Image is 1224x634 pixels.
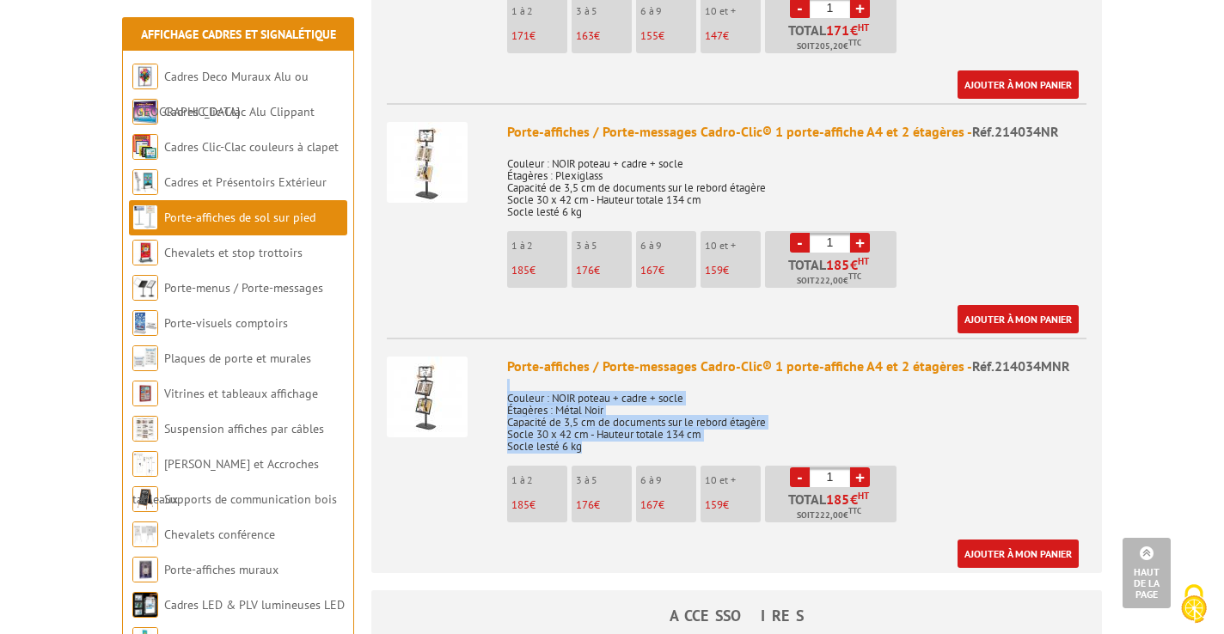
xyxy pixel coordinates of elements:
p: 6 à 9 [640,5,696,17]
a: Suspension affiches par câbles [164,421,324,436]
img: Vitrines et tableaux affichage [132,381,158,406]
span: 147 [705,28,723,43]
sup: HT [858,21,869,34]
span: 176 [576,497,594,512]
p: 3 à 5 [576,5,632,17]
img: Porte-affiches / Porte-messages Cadro-Clic® 1 porte-affiche A4 et 2 étagères [387,122,468,203]
a: Chevalets et stop trottoirs [164,245,303,260]
span: 171 [826,23,850,37]
a: Porte-menus / Porte-messages [164,280,323,296]
a: Ajouter à mon panier [958,70,1079,99]
span: 222,00 [815,509,843,522]
a: - [790,233,810,253]
a: Ajouter à mon panier [958,305,1079,333]
p: 1 à 2 [511,240,567,252]
span: 159 [705,497,723,512]
p: € [511,30,567,42]
a: Supports de communication bois [164,491,337,507]
img: Porte-affiches / Porte-messages Cadro-Clic® 1 porte-affiche A4 et 2 étagères [387,357,468,437]
p: € [511,265,567,277]
p: 10 et + [705,474,761,486]
a: - [790,467,810,487]
span: Réf.214034MNR [972,357,1070,375]
a: Plaques de porte et murales [164,351,311,366]
a: Cadres Clic-Clac couleurs à clapet [164,139,339,155]
span: Soit € [797,509,861,522]
p: € [705,265,761,277]
img: Porte-visuels comptoirs [132,310,158,336]
button: Cookies (fenêtre modale) [1164,576,1224,634]
span: 167 [640,497,658,512]
a: Vitrines et tableaux affichage [164,386,318,401]
p: € [576,499,632,511]
div: Porte-affiches / Porte-messages Cadro-Clic® 1 porte-affiche A4 et 2 étagères - [507,122,1086,142]
span: 159 [705,263,723,277]
p: € [576,30,632,42]
a: Porte-affiches de sol sur pied [164,210,315,225]
span: 155 [640,28,658,43]
a: Porte-visuels comptoirs [164,315,288,331]
p: € [705,30,761,42]
p: 10 et + [705,240,761,252]
h4: ACCESSOIRES [371,607,1102,625]
img: Cimaises et Accroches tableaux [132,451,158,477]
span: 185 [511,497,529,512]
a: Haut de la page [1123,538,1171,608]
p: € [640,30,696,42]
a: + [850,233,870,253]
span: Soit € [797,274,861,288]
img: Chevalets et stop trottoirs [132,240,158,265]
img: Plaques de porte et murales [132,345,158,371]
div: Porte-affiches / Porte-messages Cadro-Clic® 1 porte-affiche A4 et 2 étagères - [507,357,1086,376]
img: Suspension affiches par câbles [132,416,158,442]
span: 185 [826,492,850,506]
p: € [576,265,632,277]
img: Cadres Deco Muraux Alu ou Bois [132,64,158,89]
p: Couleur : NOIR poteau + cadre + socle Étagères : Plexiglass Capacité de 3,5 cm de documents sur l... [507,146,1086,218]
span: 167 [640,263,658,277]
span: 163 [576,28,594,43]
a: + [850,467,870,487]
sup: TTC [848,38,861,47]
p: 1 à 2 [511,5,567,17]
p: 3 à 5 [576,240,632,252]
p: 6 à 9 [640,240,696,252]
p: Total [769,258,897,288]
p: € [705,499,761,511]
p: Couleur : NOIR poteau + cadre + socle Étagères : Métal Noir Capacité de 3,5 cm de documents sur l... [507,381,1086,453]
p: € [511,499,567,511]
p: 10 et + [705,5,761,17]
span: Réf.214034NR [972,123,1059,140]
span: € [850,492,858,506]
p: € [640,265,696,277]
p: € [640,499,696,511]
sup: HT [858,490,869,502]
img: Porte-affiches de sol sur pied [132,204,158,230]
a: Cadres Clic-Clac Alu Clippant [164,104,315,119]
img: Porte-menus / Porte-messages [132,275,158,301]
p: Total [769,492,897,522]
span: 185 [826,258,850,271]
p: 6 à 9 [640,474,696,486]
img: Cadres et Présentoirs Extérieur [132,169,158,195]
span: Soit € [797,40,861,53]
a: Ajouter à mon panier [958,540,1079,568]
img: Cookies (fenêtre modale) [1172,582,1215,625]
span: € [850,258,858,271]
sup: HT [858,255,869,267]
a: Cadres Deco Muraux Alu ou [GEOGRAPHIC_DATA] [132,69,309,119]
span: 205,20 [815,40,843,53]
a: [PERSON_NAME] et Accroches tableaux [132,456,319,507]
sup: TTC [848,506,861,515]
p: 1 à 2 [511,474,567,486]
span: 185 [511,263,529,277]
span: 222,00 [815,274,843,288]
span: 176 [576,263,594,277]
p: 3 à 5 [576,474,632,486]
span: € [850,23,858,37]
a: Affichage Cadres et Signalétique [141,27,336,42]
img: Cadres Clic-Clac couleurs à clapet [132,134,158,160]
a: Cadres et Présentoirs Extérieur [164,174,327,190]
p: Total [769,23,897,53]
sup: TTC [848,271,861,281]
